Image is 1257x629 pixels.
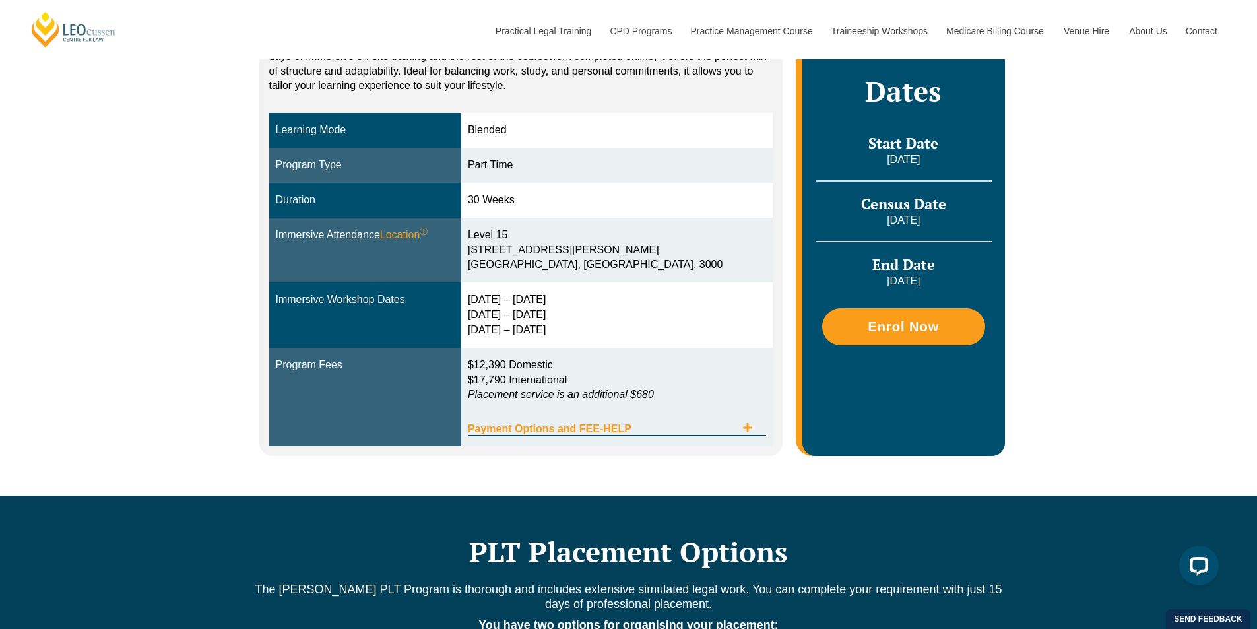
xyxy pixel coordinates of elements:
span: $12,390 Domestic [468,359,553,370]
a: Medicare Billing Course [936,3,1054,59]
em: Placement service is an additional $680 [468,389,654,400]
div: Immersive Attendance [276,228,455,243]
span: Start Date [868,133,938,152]
span: Location [380,228,428,243]
a: About Us [1119,3,1176,59]
p: [DATE] [816,213,991,228]
p: Blended learning combines the flexibility of online study with the benefits of in-person workshop... [269,35,773,93]
h2: Dates [816,75,991,108]
div: Duration [276,193,455,208]
p: The [PERSON_NAME] PLT Program is thorough and includes extensive simulated legal work. You can co... [253,582,1005,611]
div: Immersive Workshop Dates [276,292,455,308]
a: [PERSON_NAME] Centre for Law [30,11,117,48]
iframe: LiveChat chat widget [1169,541,1224,596]
p: [DATE] [816,152,991,167]
div: Part Time [468,158,766,173]
a: Venue Hire [1054,3,1119,59]
a: Traineeship Workshops [822,3,936,59]
div: Blended [468,123,766,138]
a: Contact [1176,3,1227,59]
h2: PLT Placement Options [253,535,1005,568]
p: [DATE] [816,274,991,288]
a: Enrol Now [822,308,984,345]
a: Practice Management Course [681,3,822,59]
div: Program Fees [276,358,455,373]
span: $17,790 International [468,374,567,385]
a: CPD Programs [600,3,680,59]
sup: ⓘ [420,227,428,236]
span: Census Date [861,194,946,213]
div: Program Type [276,158,455,173]
div: Learning Mode [276,123,455,138]
div: [DATE] – [DATE] [DATE] – [DATE] [DATE] – [DATE] [468,292,766,338]
span: End Date [872,255,935,274]
span: Enrol Now [868,320,939,333]
div: Level 15 [STREET_ADDRESS][PERSON_NAME] [GEOGRAPHIC_DATA], [GEOGRAPHIC_DATA], 3000 [468,228,766,273]
span: Payment Options and FEE-HELP [468,424,736,434]
div: 30 Weeks [468,193,766,208]
a: Practical Legal Training [486,3,600,59]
